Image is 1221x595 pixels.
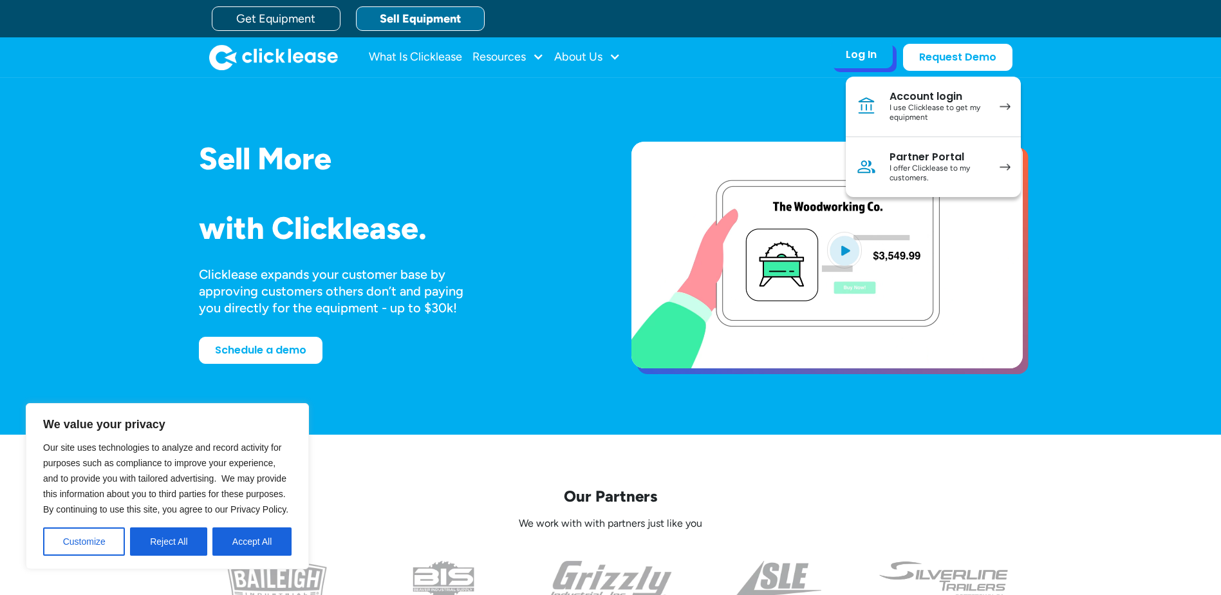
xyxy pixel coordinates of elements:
img: Person icon [856,156,877,177]
a: What Is Clicklease [369,44,462,70]
div: Log In [846,48,877,61]
a: Get Equipment [212,6,340,31]
span: Our site uses technologies to analyze and record activity for purposes such as compliance to impr... [43,442,288,515]
div: We value your privacy [26,403,309,569]
p: We value your privacy [43,417,292,432]
a: Schedule a demo [199,337,322,364]
h1: Sell More [199,142,590,176]
a: home [209,44,338,70]
button: Reject All [130,527,207,556]
img: Bank icon [856,96,877,117]
button: Accept All [212,527,292,556]
p: Our Partners [199,486,1023,506]
img: arrow [1000,164,1011,171]
a: open lightbox [631,142,1023,368]
nav: Log In [846,77,1021,197]
p: We work with with partners just like you [199,517,1023,531]
div: Partner Portal [890,151,987,164]
img: Clicklease logo [209,44,338,70]
img: Blue play button logo on a light blue circular background [827,232,862,268]
div: I offer Clicklease to my customers. [890,164,987,184]
a: Partner PortalI offer Clicklease to my customers. [846,137,1021,197]
a: Sell Equipment [356,6,485,31]
h1: with Clicklease. [199,211,590,245]
img: arrow [1000,103,1011,110]
div: Resources [472,44,544,70]
div: About Us [554,44,620,70]
div: Clicklease expands your customer base by approving customers others don’t and paying you directly... [199,266,487,316]
div: I use Clicklease to get my equipment [890,103,987,123]
a: Account loginI use Clicklease to get my equipment [846,77,1021,137]
button: Customize [43,527,125,556]
div: Account login [890,90,987,103]
a: Request Demo [903,44,1012,71]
